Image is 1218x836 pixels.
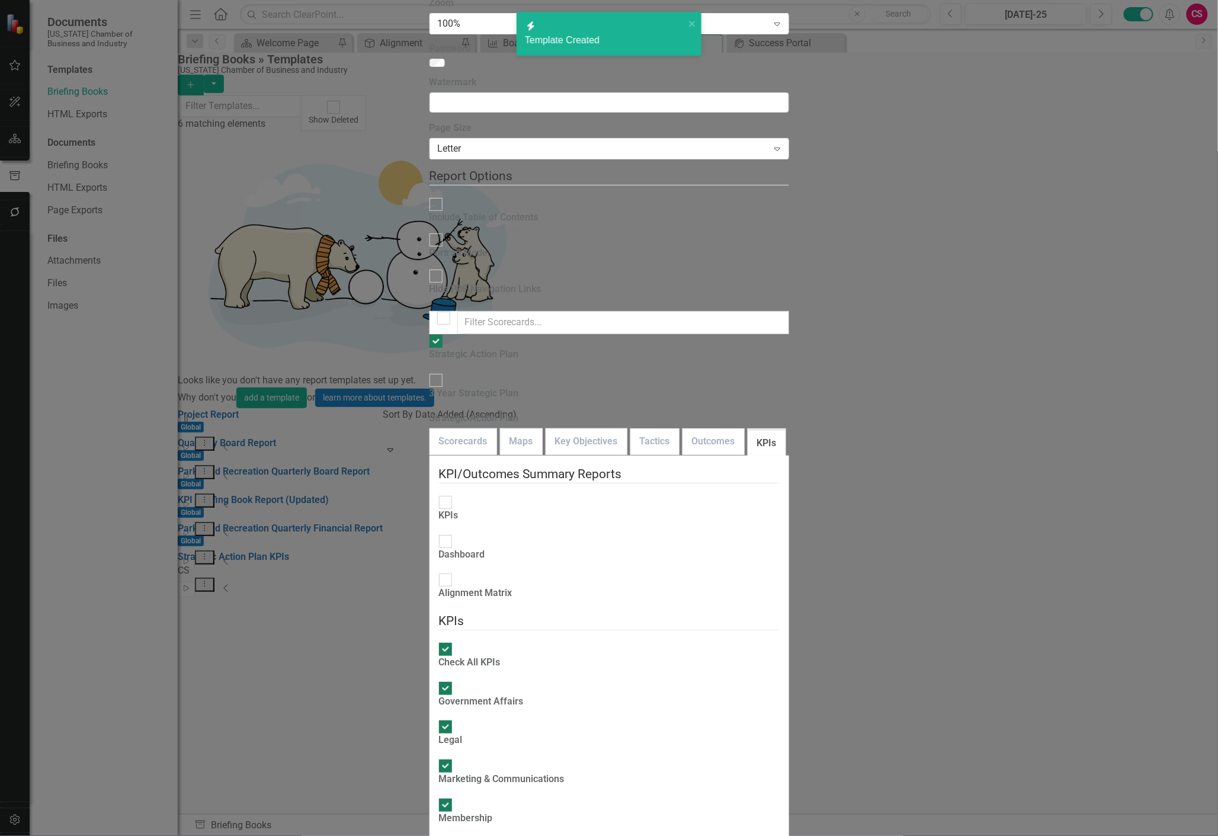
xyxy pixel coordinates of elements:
[429,211,539,225] div: Include Table of Contents
[429,76,789,89] label: Watermark
[439,509,459,523] div: KPIs
[439,548,485,562] div: Dashboard
[439,587,512,600] div: Alignment Matrix
[439,656,501,670] div: Check All KPIs
[439,465,780,483] legend: KPI/Outcomes Summary Reports
[501,429,542,454] a: Maps
[683,429,744,454] a: Outcomes
[748,431,786,456] a: KPIs
[429,387,519,401] div: 3 Year Strategic Plan
[438,17,768,31] div: 100%
[430,429,496,454] a: Scorecards
[429,348,519,361] div: Strategic Action Plan
[546,429,627,454] a: Key Objectives
[688,17,697,30] button: close
[439,612,780,630] legend: KPIs
[439,773,565,786] div: Marketing & Communications
[439,733,463,747] div: Legal
[429,121,789,135] label: Page Size
[429,283,541,296] div: Hide PDF Navigation Links
[525,34,685,47] div: Template Created
[429,167,789,185] legend: Report Options
[439,812,493,825] div: Membership
[438,142,768,155] div: Letter
[457,311,789,334] input: Filter Scorecards...
[429,412,789,425] label: Strategic Action Plan
[439,695,524,709] div: Government Affairs
[429,42,789,56] label: Password
[429,246,488,260] div: Portrait Mode
[631,429,679,454] a: Tactics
